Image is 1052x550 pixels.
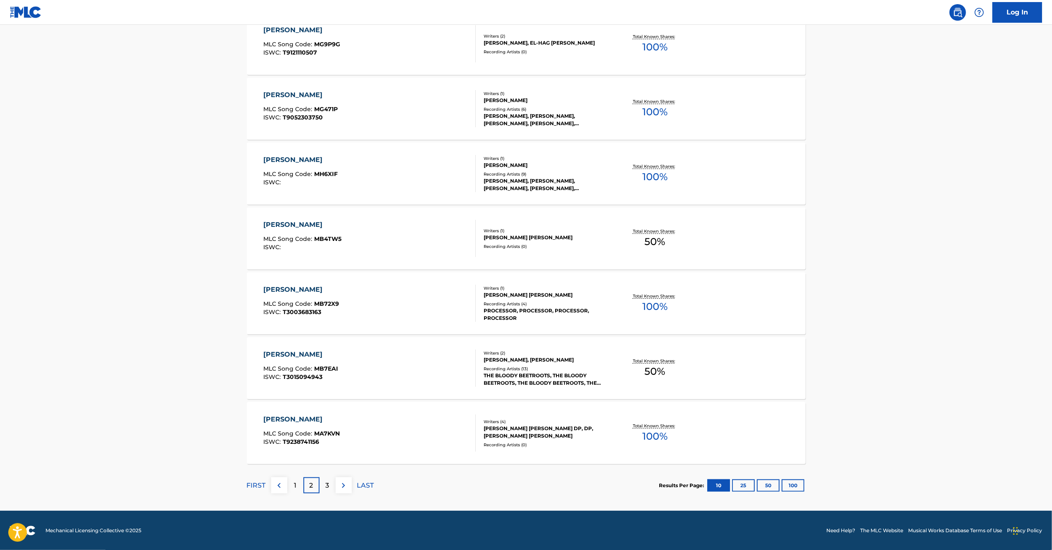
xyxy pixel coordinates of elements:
[247,272,806,334] a: [PERSON_NAME]MLC Song Code:MB72X9ISWC:T3003683163Writers (1)[PERSON_NAME] [PERSON_NAME]Recording ...
[484,234,608,241] div: [PERSON_NAME] [PERSON_NAME]
[484,162,608,169] div: [PERSON_NAME]
[247,13,806,75] a: [PERSON_NAME]MLC Song Code:MG9P9GISWC:T9121110507Writers (2)[PERSON_NAME], EL-HAG [PERSON_NAME]Re...
[484,90,608,97] div: Writers ( 1 )
[484,33,608,39] div: Writers ( 2 )
[484,285,608,291] div: Writers ( 1 )
[484,442,608,448] div: Recording Artists ( 0 )
[263,90,338,100] div: [PERSON_NAME]
[263,285,339,295] div: [PERSON_NAME]
[263,438,283,445] span: ISWC :
[659,482,706,489] p: Results Per Page:
[484,39,608,47] div: [PERSON_NAME], EL-HAG [PERSON_NAME]
[263,155,338,165] div: [PERSON_NAME]
[1007,527,1042,534] a: Privacy Policy
[484,291,608,299] div: [PERSON_NAME] [PERSON_NAME]
[283,114,323,121] span: T9052303750
[339,481,348,490] img: right
[263,308,283,316] span: ISWC :
[642,40,668,55] span: 100 %
[953,7,963,17] img: search
[314,105,338,113] span: MG471P
[484,366,608,372] div: Recording Artists ( 13 )
[484,228,608,234] div: Writers ( 1 )
[782,479,804,492] button: 100
[484,425,608,440] div: [PERSON_NAME] [PERSON_NAME] DP, DP, [PERSON_NAME] [PERSON_NAME]
[263,300,314,307] span: MLC Song Code :
[263,179,283,186] span: ISWC :
[247,337,806,399] a: [PERSON_NAME]MLC Song Code:MB7EAIISWC:T3015094943Writers (2)[PERSON_NAME], [PERSON_NAME]Recording...
[484,372,608,387] div: THE BLOODY BEETROOTS, THE BLOODY BEETROOTS, THE BLOODY BEETROOTS, THE BLOODY BEETROOTS, THE BLOOD...
[247,78,806,140] a: [PERSON_NAME]MLC Song Code:MG471PISWC:T9052303750Writers (1)[PERSON_NAME]Recording Artists (6)[PE...
[633,33,677,40] p: Total Known Shares:
[633,358,677,364] p: Total Known Shares:
[633,163,677,169] p: Total Known Shares:
[263,114,283,121] span: ISWC :
[263,243,283,251] span: ISWC :
[263,220,341,230] div: [PERSON_NAME]
[484,112,608,127] div: [PERSON_NAME], [PERSON_NAME], [PERSON_NAME], [PERSON_NAME], [PERSON_NAME]
[283,49,317,56] span: T9121110507
[357,481,374,490] p: LAST
[826,527,855,534] a: Need Help?
[633,423,677,429] p: Total Known Shares:
[484,97,608,104] div: [PERSON_NAME]
[274,481,284,490] img: left
[263,235,314,243] span: MLC Song Code :
[484,307,608,322] div: PROCESSOR, PROCESSOR, PROCESSOR, PROCESSOR
[484,106,608,112] div: Recording Artists ( 6 )
[263,430,314,437] span: MLC Song Code :
[974,7,984,17] img: help
[310,481,313,490] p: 2
[314,365,338,372] span: MB7EAI
[642,169,668,184] span: 100 %
[484,419,608,425] div: Writers ( 4 )
[314,300,339,307] span: MB72X9
[45,527,141,534] span: Mechanical Licensing Collective © 2025
[992,2,1042,23] a: Log In
[247,481,266,490] p: FIRST
[247,402,806,464] a: [PERSON_NAME]MLC Song Code:MA7KVNISWC:T9238741156Writers (4)[PERSON_NAME] [PERSON_NAME] DP, DP, [...
[757,479,780,492] button: 50
[263,350,338,360] div: [PERSON_NAME]
[294,481,296,490] p: 1
[10,6,42,18] img: MLC Logo
[263,414,340,424] div: [PERSON_NAME]
[633,293,677,299] p: Total Known Shares:
[314,40,340,48] span: MG9P9G
[908,527,1002,534] a: Musical Works Database Terms of Use
[314,170,338,178] span: MH6XIF
[633,228,677,234] p: Total Known Shares:
[633,98,677,105] p: Total Known Shares:
[247,207,806,269] a: [PERSON_NAME]MLC Song Code:MB4TW5ISWC:Writers (1)[PERSON_NAME] [PERSON_NAME]Recording Artists (0)...
[263,49,283,56] span: ISWC :
[484,171,608,177] div: Recording Artists ( 9 )
[263,105,314,113] span: MLC Song Code :
[263,365,314,372] span: MLC Song Code :
[860,527,903,534] a: The MLC Website
[971,4,988,21] div: Help
[283,308,321,316] span: T3003683163
[263,25,340,35] div: [PERSON_NAME]
[484,155,608,162] div: Writers ( 1 )
[247,143,806,205] a: [PERSON_NAME]MLC Song Code:MH6XIFISWC:Writers (1)[PERSON_NAME]Recording Artists (9)[PERSON_NAME],...
[484,177,608,192] div: [PERSON_NAME], [PERSON_NAME], [PERSON_NAME], [PERSON_NAME], [PERSON_NAME]
[263,373,283,381] span: ISWC :
[283,438,319,445] span: T9238741156
[1011,510,1052,550] div: Chat-widget
[10,526,36,536] img: logo
[732,479,755,492] button: 25
[707,479,730,492] button: 10
[1013,519,1018,543] div: Træk
[484,243,608,250] div: Recording Artists ( 0 )
[642,105,668,119] span: 100 %
[644,234,665,249] span: 50 %
[1011,510,1052,550] iframe: Chat Widget
[642,299,668,314] span: 100 %
[263,170,314,178] span: MLC Song Code :
[263,40,314,48] span: MLC Song Code :
[484,356,608,364] div: [PERSON_NAME], [PERSON_NAME]
[314,235,341,243] span: MB4TW5
[283,373,322,381] span: T3015094943
[642,429,668,444] span: 100 %
[314,430,340,437] span: MA7KVN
